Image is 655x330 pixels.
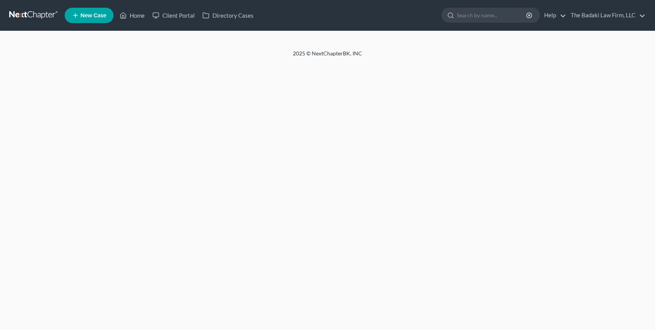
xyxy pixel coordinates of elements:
a: Client Portal [149,8,199,22]
a: Home [116,8,149,22]
input: Search by name... [457,8,527,22]
a: Help [540,8,566,22]
div: 2025 © NextChapterBK, INC [108,50,547,63]
span: New Case [80,13,106,18]
a: The Badaki Law Firm, LLC [567,8,645,22]
a: Directory Cases [199,8,257,22]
